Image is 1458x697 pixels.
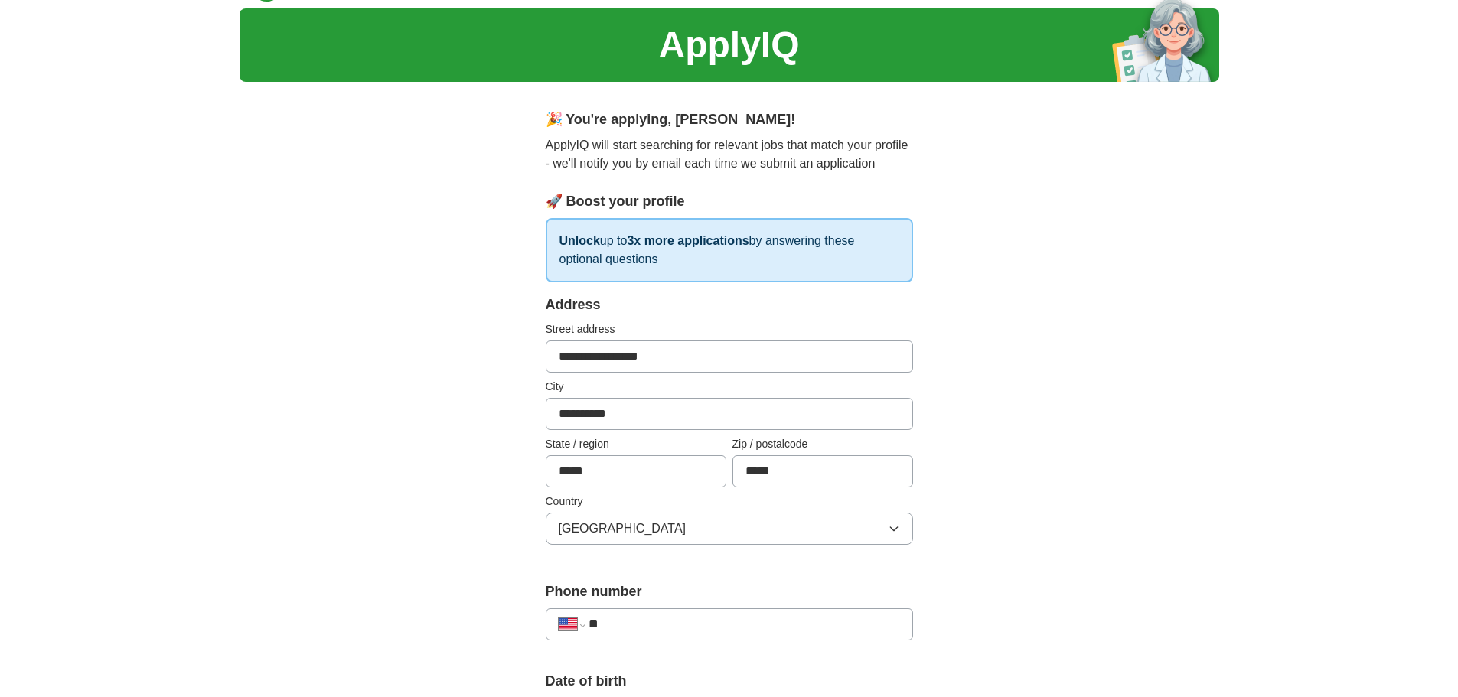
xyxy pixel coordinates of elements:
p: ApplyIQ will start searching for relevant jobs that match your profile - we'll notify you by emai... [546,136,913,173]
span: [GEOGRAPHIC_DATA] [559,519,687,538]
label: Country [546,493,913,510]
label: Zip / postalcode [732,436,913,452]
strong: Unlock [559,234,600,247]
div: Address [546,295,913,315]
label: Street address [546,321,913,337]
div: 🚀 Boost your profile [546,191,913,212]
label: City [546,379,913,395]
label: Date of birth [546,671,913,692]
button: [GEOGRAPHIC_DATA] [546,513,913,545]
label: State / region [546,436,726,452]
label: Phone number [546,581,913,602]
strong: 3x more applications [627,234,749,247]
div: 🎉 You're applying , [PERSON_NAME] ! [546,109,913,130]
h1: ApplyIQ [658,18,799,73]
p: up to by answering these optional questions [546,218,913,282]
